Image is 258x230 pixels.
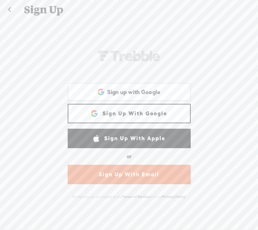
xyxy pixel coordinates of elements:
[107,88,161,96] span: Sign up with Google
[68,104,191,123] a: Sign Up With Google
[66,191,193,203] div: By signing up, you agree to our and our .
[162,195,185,199] a: Privacy Policy
[122,195,149,199] a: Terms of Service
[127,151,132,162] div: or
[68,83,191,101] div: Sign up with Google
[68,129,191,148] a: Sign Up With Apple
[19,0,240,19] div: Sign Up
[68,165,191,184] a: Sign Up With Email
